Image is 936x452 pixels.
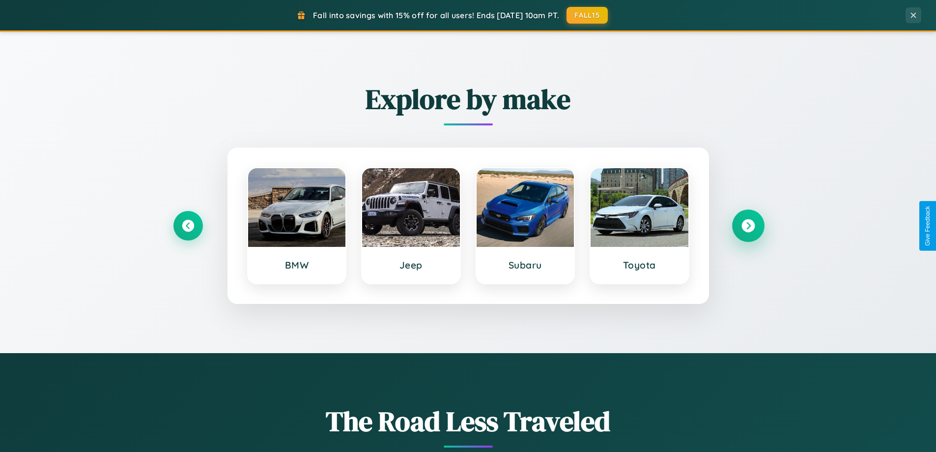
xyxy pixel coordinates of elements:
[372,259,450,271] h3: Jeep
[258,259,336,271] h3: BMW
[600,259,679,271] h3: Toyota
[313,10,559,20] span: Fall into savings with 15% off for all users! Ends [DATE] 10am PT.
[567,7,608,24] button: FALL15
[486,259,565,271] h3: Subaru
[173,80,763,118] h2: Explore by make
[924,206,931,246] div: Give Feedback
[173,402,763,440] h1: The Road Less Traveled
